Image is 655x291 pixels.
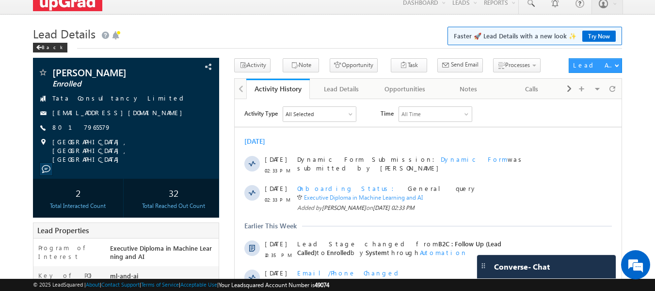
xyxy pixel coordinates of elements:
div: Chat with us now [50,51,163,64]
a: Lead Details [310,79,373,99]
span: B2C : Follow Up (Lead Called) [63,140,267,157]
span: 49074 [315,281,329,289]
span: Time [146,7,159,22]
span: Executive Diploma in Machine Learning and AI [63,228,299,245]
span: 10:32 PM [30,210,59,219]
span: Automation [185,149,233,157]
a: [EMAIL_ADDRESS][DOMAIN_NAME] [52,108,187,117]
span: [DATE] [30,257,52,266]
span: General query [173,85,242,93]
a: Executive Diploma in Machine Learning and AI [69,95,188,102]
span: Executive Diploma in Machine Learning and AI [63,199,299,216]
strong: upGrad Dev User [144,207,227,216]
span: [DATE] [30,85,52,94]
div: Notes [445,83,492,95]
div: Executive Diploma in Machine Learning and AI [108,243,219,265]
span: 10:35 PM [30,152,59,160]
a: Opportunities [373,79,437,99]
span: Added by on [63,180,346,188]
div: Total Interacted Count [35,202,121,210]
div: All Time [167,11,186,19]
div: 2 [35,184,121,202]
button: Processes [493,58,541,72]
a: Try Now [582,31,616,42]
div: Activity History [254,84,303,93]
span: Dynamic Form [206,56,273,64]
span: [DATE] [30,170,52,178]
span: 10:24 PM [30,268,59,277]
div: Minimize live chat window [159,5,182,28]
span: [GEOGRAPHIC_DATA], [GEOGRAPHIC_DATA], [GEOGRAPHIC_DATA] [52,137,203,164]
span: [PERSON_NAME] [87,105,131,112]
div: Back [33,43,67,52]
label: Program of Interest [38,243,101,261]
span: Lead Properties [37,225,89,235]
span: Tata Consultancy Limited [52,94,187,103]
a: Notes [437,79,500,99]
span: [DATE] [30,199,52,207]
button: Lead Actions [569,58,622,73]
span: Master's In Machine Learning and AI [63,257,260,265]
span: modified by [63,257,346,274]
span: [DATE] [30,228,52,237]
span: [DATE] [30,140,52,149]
a: Contact Support [101,281,140,288]
span: Send Email [451,60,479,69]
span: Enrolled [92,149,116,157]
span: Enrolled [52,79,167,89]
span: Activity Type [10,7,43,22]
div: ml-and-ai [108,271,219,285]
span: Processes [505,61,530,68]
span: System [87,180,105,188]
button: Opportunity [330,58,378,72]
textarea: Type your message and hit 'Enter' [13,90,177,216]
a: Terms of Service [141,281,179,288]
span: System [131,149,152,157]
span: 10:26 PM [30,239,59,248]
span: [DATE] 02:33 PM [138,105,180,112]
div: All Selected [48,8,121,22]
span: Onboarding Status [63,85,165,93]
span: Email/Phone Changed [63,170,167,178]
span: 02:33 PM [30,96,59,105]
label: Key of POI [38,271,95,280]
span: Lead Stage changed from to by through [63,140,267,157]
a: Activity History [246,79,310,99]
img: d_60004797649_company_0_60004797649 [16,51,41,64]
span: Dynamic Form Submission: was submitted by [PERSON_NAME] [63,56,346,73]
div: Lead Actions [573,61,614,69]
span: Your Leadsquared Account Number is [219,281,329,289]
a: Acceptable Use [180,281,217,288]
span: modified by [63,199,346,216]
img: carter-drag [479,262,487,270]
a: Calls [500,79,564,99]
span: [DATE] [30,56,52,65]
button: Note [283,58,319,72]
button: Task [391,58,427,72]
span: modified by [63,228,346,245]
span: [PERSON_NAME] [52,68,167,77]
span: 10:32 PM [30,181,59,189]
div: 32 [131,184,216,202]
a: Back [33,42,72,51]
a: About [86,281,100,288]
div: Total Reached Out Count [131,202,216,210]
button: Activity [234,58,271,72]
span: 02:33 PM [30,67,59,76]
div: Lead Details [318,83,365,95]
div: [DATE] [10,38,41,47]
span: Lead Details [33,26,96,41]
span: © 2025 LeadSquared | | | | | [33,280,329,290]
div: All Selected [51,11,79,19]
strong: System [144,237,180,245]
button: Send Email [437,58,483,72]
strong: System [78,266,113,274]
a: 8017965579 [52,123,111,131]
div: Earlier This Week [10,122,62,131]
div: Calls [508,83,555,95]
span: Converse - Chat [494,262,550,271]
em: Start Chat [132,224,176,238]
span: Faster 🚀 Lead Details with a new look ✨ [454,31,616,41]
span: [DATE] 10:32 PM [112,180,154,188]
span: Added by on [63,104,346,113]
